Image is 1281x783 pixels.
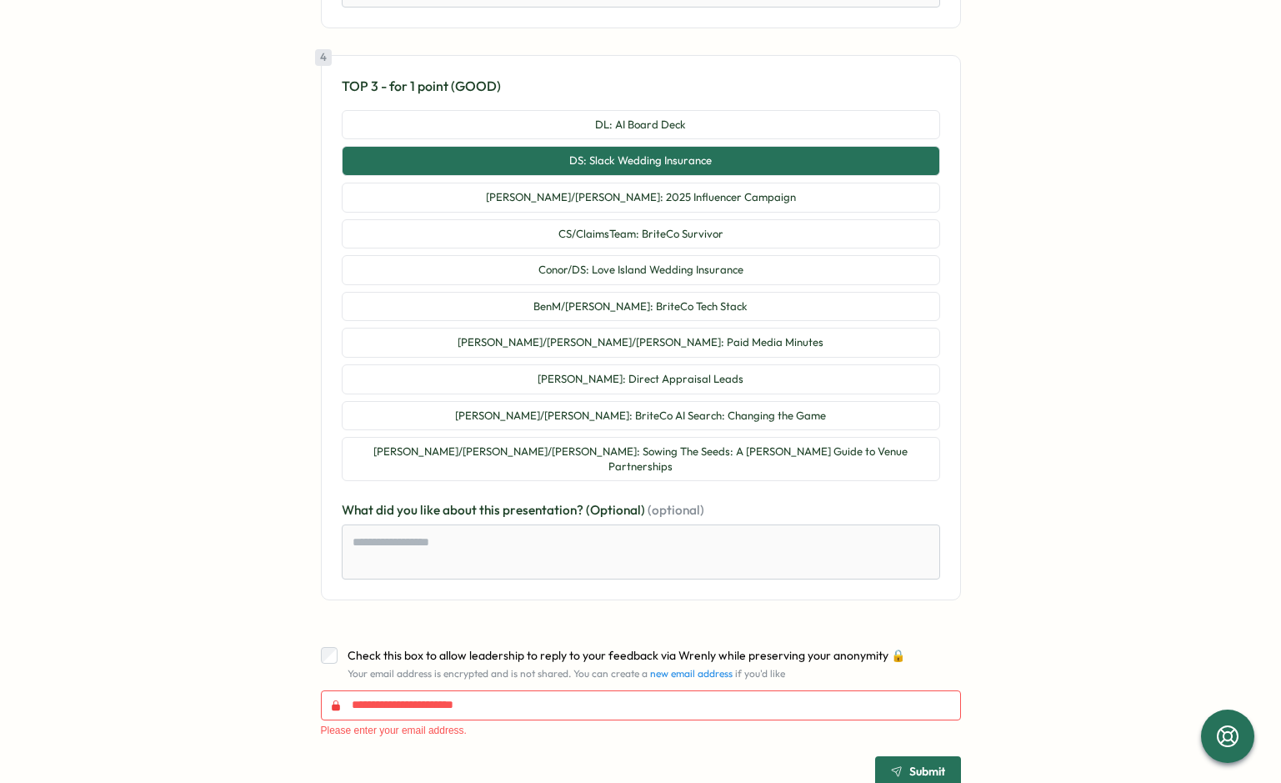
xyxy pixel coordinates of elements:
[342,110,940,140] button: DL: AI Board Deck
[342,401,940,431] button: [PERSON_NAME]/[PERSON_NAME]: BriteCo AI Search: Changing the Game
[650,667,733,680] a: new email address
[342,76,940,97] p: TOP 3 - for 1 point (GOOD)
[909,765,945,777] span: Submit
[348,667,785,680] span: Your email address is encrypted and is not shared. You can create a if you'd like
[342,146,940,176] button: DS: Slack Wedding Insurance
[397,502,420,518] span: you
[376,502,397,518] span: did
[342,255,940,285] button: Conor/DS: Love Island Wedding Insurance
[342,183,940,213] button: [PERSON_NAME]/[PERSON_NAME]: 2025 Influencer Campaign
[342,502,376,518] span: What
[342,328,940,358] button: [PERSON_NAME]/[PERSON_NAME]/[PERSON_NAME]: Paid Media Minutes
[586,502,648,518] span: (Optional)
[321,725,961,736] div: Please enter your email address.
[503,502,586,518] span: presentation?
[348,648,905,663] span: Check this box to allow leadership to reply to your feedback via Wrenly while preserving your ano...
[420,502,443,518] span: like
[342,219,940,249] button: CS/ClaimsTeam: BriteCo Survivor
[342,437,940,481] button: [PERSON_NAME]/[PERSON_NAME]/[PERSON_NAME]: Sowing The Seeds: A [PERSON_NAME] Guide to Venue Partn...
[479,502,503,518] span: this
[342,292,940,322] button: BenM/[PERSON_NAME]: BriteCo Tech Stack
[443,502,479,518] span: about
[315,49,332,66] div: 4
[342,364,940,394] button: [PERSON_NAME]: Direct Appraisal Leads
[648,502,704,518] span: (optional)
